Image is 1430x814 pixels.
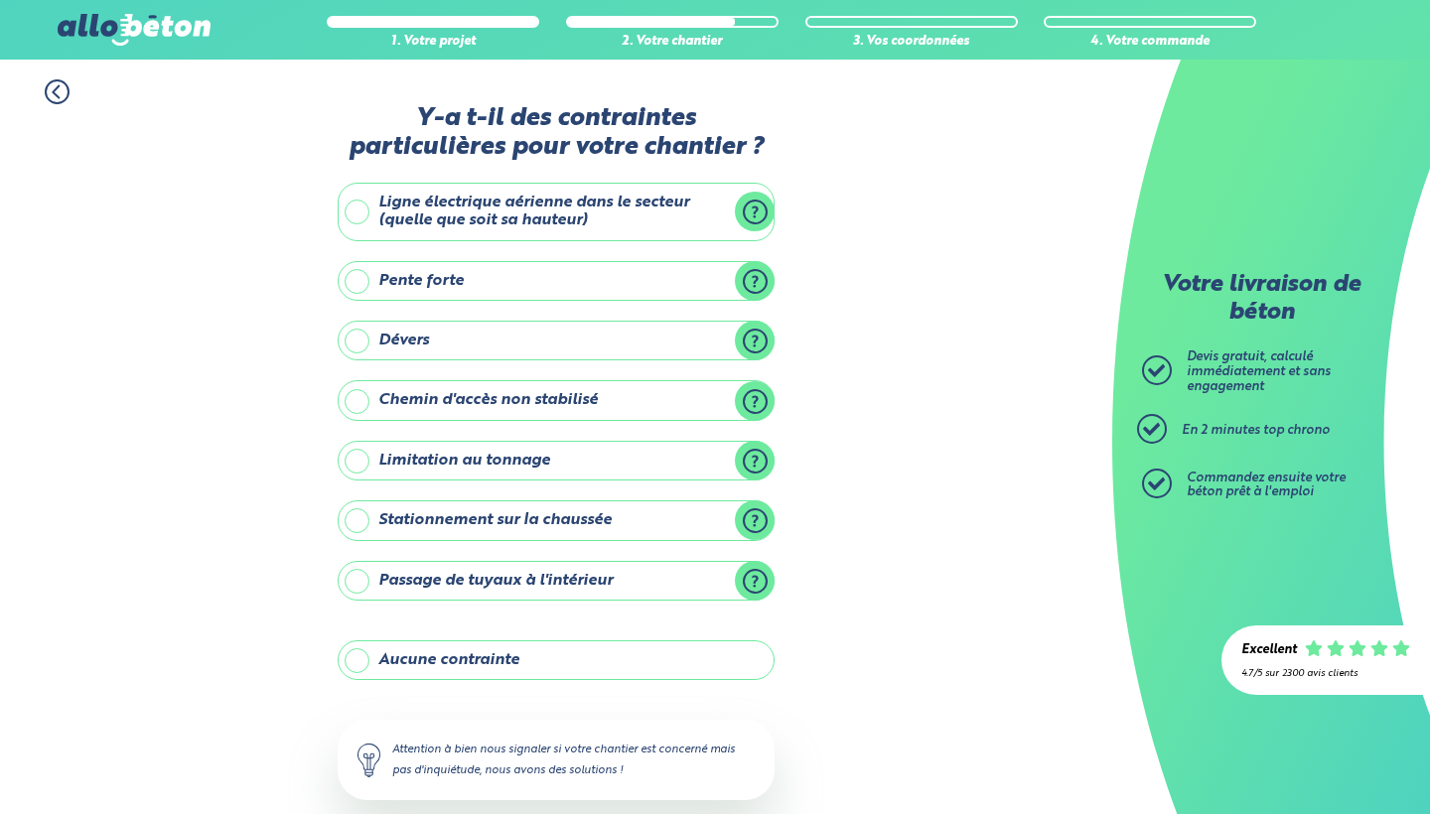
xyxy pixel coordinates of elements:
span: Commandez ensuite votre béton prêt à l'emploi [1187,472,1346,499]
iframe: Help widget launcher [1253,737,1408,792]
label: Pente forte [338,261,775,301]
span: En 2 minutes top chrono [1182,424,1330,437]
label: Stationnement sur la chaussée [338,500,775,540]
span: Devis gratuit, calculé immédiatement et sans engagement [1187,350,1331,392]
img: allobéton [58,14,211,46]
label: Chemin d'accès non stabilisé [338,380,775,420]
div: Attention à bien nous signaler si votre chantier est concerné mais pas d'inquiétude, nous avons d... [338,720,775,799]
label: Dévers [338,321,775,360]
label: Passage de tuyaux à l'intérieur [338,561,775,601]
div: 3. Vos coordonnées [805,35,1018,50]
p: Votre livraison de béton [1147,272,1375,327]
div: 4. Votre commande [1044,35,1256,50]
label: Ligne électrique aérienne dans le secteur (quelle que soit sa hauteur) [338,183,775,241]
div: Excellent [1241,643,1297,658]
label: Aucune contrainte [338,640,775,680]
div: 2. Votre chantier [566,35,779,50]
div: 1. Votre projet [327,35,539,50]
label: Limitation au tonnage [338,441,775,480]
div: 4.7/5 sur 2300 avis clients [1241,668,1410,679]
label: Y-a t-il des contraintes particulières pour votre chantier ? [338,104,775,163]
